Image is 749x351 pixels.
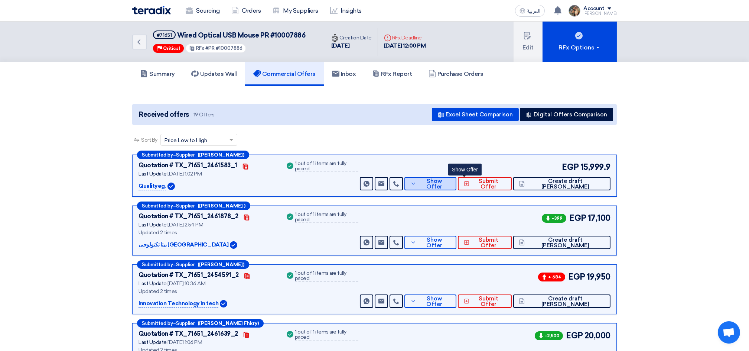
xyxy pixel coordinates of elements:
span: #PR #10007886 [205,45,242,51]
div: Quotation # TX_71651_2461639_2 [139,329,238,338]
div: – [137,319,264,328]
span: 19,950 [587,271,610,283]
button: RFx Options [543,22,617,62]
button: Show Offer [404,294,456,308]
span: Submitted by [142,262,173,267]
span: Show Offer [418,296,450,307]
h5: Commercial Offers [253,70,316,78]
a: Sourcing [180,3,225,19]
div: Quotation # TX_71651_2454591_2 [139,271,239,280]
span: Create draft [PERSON_NAME] [527,296,605,307]
div: 1 out of 1 items are fully priced [295,161,358,172]
div: RFx Options [559,43,601,52]
a: Inbox [324,62,364,86]
span: EGP [566,329,583,342]
div: – [137,151,249,159]
span: [DATE] 2:54 PM [167,222,203,228]
a: Commercial Offers [245,62,324,86]
h5: Purchase Orders [429,70,483,78]
h5: Wired Optical USB Mouse PR #10007886 [153,30,305,40]
span: Submitted by [142,203,173,208]
img: Verified Account [230,241,237,249]
h5: Inbox [332,70,356,78]
span: Submitted by [142,321,173,326]
div: 1 out of 1 items are fully priced [295,329,358,341]
span: Price Low to High [165,136,207,144]
span: Wired Optical USB Mouse PR #10007886 [177,31,306,39]
span: Supplier [176,262,195,267]
span: + 684 [538,273,565,281]
b: ([PERSON_NAME]) [198,262,244,267]
span: 20,000 [584,329,610,342]
a: My Suppliers [267,3,324,19]
b: ([PERSON_NAME] ) [198,203,245,208]
button: Submit Offer [458,236,512,249]
span: Create draft [PERSON_NAME] [527,178,605,190]
span: Received offers [139,110,189,120]
button: Submit Offer [458,294,512,308]
h5: Summary [140,70,175,78]
span: EGP [568,271,585,283]
button: العربية [515,5,545,17]
span: Sort By [141,136,157,144]
img: Verified Account [220,300,227,307]
div: Account [583,6,605,12]
a: Orders [225,3,267,19]
span: -2,500 [535,331,563,340]
button: Excel Sheet Comparison [432,108,519,121]
span: Supplier [176,321,195,326]
span: Supplier [176,203,195,208]
button: Submit Offer [458,177,512,190]
span: EGP [569,212,586,224]
a: RFx Report [364,62,420,86]
img: Teradix logo [132,6,171,15]
button: Create draft [PERSON_NAME] [513,177,610,190]
div: [PERSON_NAME] [583,12,617,16]
div: [DATE] 12:00 PM [384,42,426,50]
span: [DATE] 10:36 AM [167,280,205,287]
div: 1 out of 1 items are fully priced [295,271,358,282]
a: Purchase Orders [420,62,492,86]
span: Submit Offer [471,178,506,190]
a: Updates Wall [183,62,245,86]
button: Digital Offers Comparison [520,108,613,121]
div: Quotation # TX_71651_2461878_2 [139,212,238,221]
span: -399 [542,214,566,223]
p: Innovation Technology in tech [139,299,218,308]
div: – [137,202,250,210]
div: Show Offer [448,164,482,175]
span: العربية [527,9,540,14]
a: Insights [324,3,368,19]
div: Creation Date [331,34,372,42]
p: Qualityeg. [139,182,166,191]
h5: Updates Wall [191,70,237,78]
div: Open chat [718,321,740,344]
span: RFx [196,45,204,51]
p: بيتا تكنولوجى [GEOGRAPHIC_DATA] [139,241,228,249]
span: Last Update [139,171,167,177]
span: Submit Offer [471,237,506,248]
span: Show Offer [418,237,450,248]
span: Last Update [139,222,167,228]
div: – [137,260,249,269]
span: 19 Offers [193,111,215,118]
span: Show Offer [418,178,450,190]
div: RFx Deadline [384,34,426,42]
span: Last Update [139,280,167,287]
span: Last Update [139,339,167,345]
span: [DATE] 1:06 PM [167,339,202,345]
div: 1 out of 1 items are fully priced [295,212,358,223]
b: ([PERSON_NAME]) [198,152,244,157]
div: [DATE] [331,42,372,50]
span: Critical [163,46,180,51]
b: ([PERSON_NAME] Fhkry) [198,321,259,326]
span: 15,999.9 [580,161,610,173]
span: EGP [562,161,579,173]
div: Updated 2 times [139,287,276,295]
button: Show Offer [404,236,456,249]
div: Updated 2 times [139,229,276,236]
div: Quotation # TX_71651_2461583_1 [139,161,237,170]
img: file_1710751448746.jpg [569,5,580,17]
button: Edit [514,22,543,62]
button: Create draft [PERSON_NAME] [513,236,610,249]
